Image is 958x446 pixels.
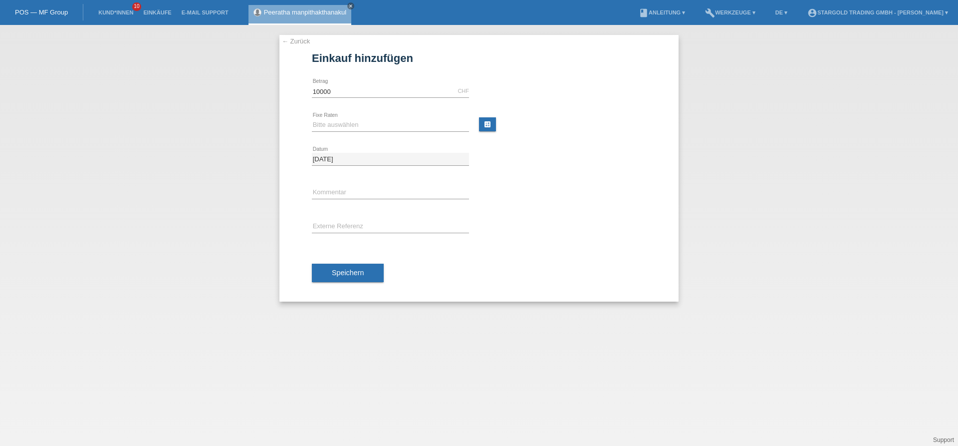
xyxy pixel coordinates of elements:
[770,9,792,15] a: DE ▾
[458,88,469,94] div: CHF
[332,269,364,277] span: Speichern
[700,9,760,15] a: buildWerkzeuge ▾
[312,264,384,283] button: Speichern
[312,52,646,64] h1: Einkauf hinzufügen
[282,37,310,45] a: ← Zurück
[639,8,649,18] i: book
[634,9,690,15] a: bookAnleitung ▾
[132,2,141,11] span: 10
[807,8,817,18] i: account_circle
[802,9,953,15] a: account_circleStargold Trading GmbH - [PERSON_NAME] ▾
[348,3,353,8] i: close
[138,9,176,15] a: Einkäufe
[483,120,491,128] i: calculate
[933,437,954,444] a: Support
[93,9,138,15] a: Kund*innen
[15,8,68,16] a: POS — MF Group
[177,9,234,15] a: E-Mail Support
[705,8,715,18] i: build
[347,2,354,9] a: close
[479,117,496,131] a: calculate
[264,8,347,16] a: Peeratha manpithakthanakul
